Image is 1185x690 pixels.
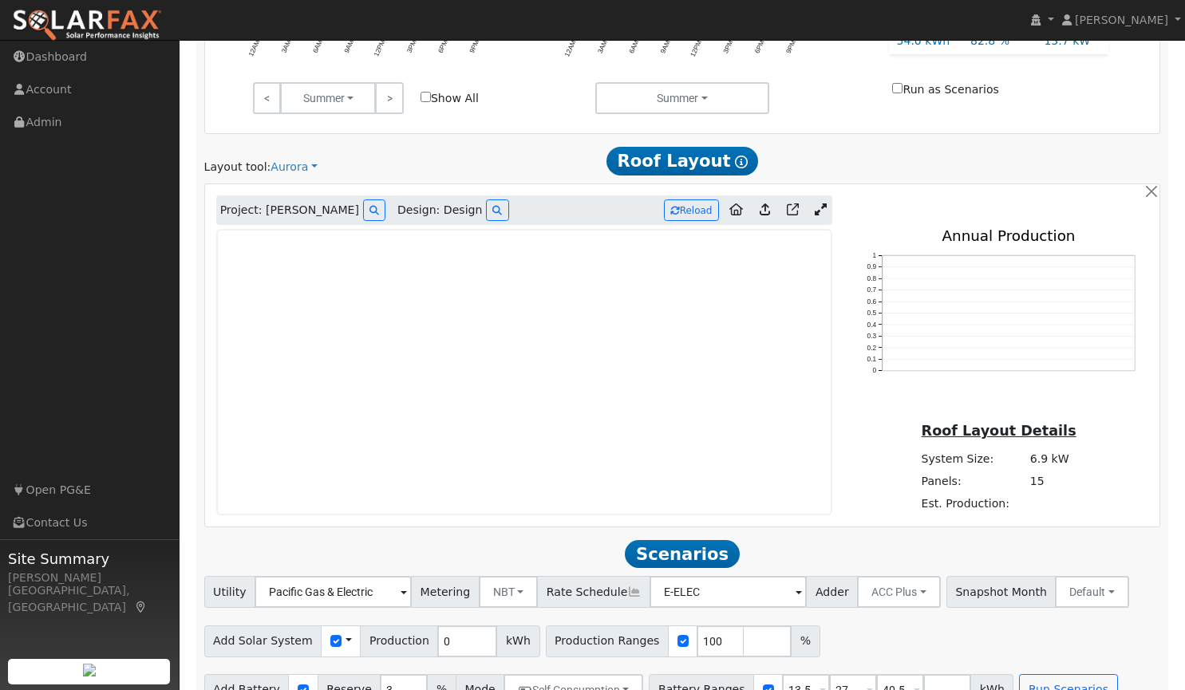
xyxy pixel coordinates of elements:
[372,39,386,58] text: 12PM
[892,81,998,98] label: Run as Scenarios
[479,576,539,608] button: NBT
[922,423,1076,439] u: Roof Layout Details
[723,198,749,223] a: Aurora to Home
[753,198,776,223] a: Upload consumption to Aurora project
[867,274,876,282] text: 0.8
[784,39,797,55] text: 9PM
[867,356,876,364] text: 0.1
[220,202,359,219] span: Project: [PERSON_NAME]
[411,576,480,608] span: Metering
[421,90,479,107] label: Show All
[546,625,669,657] span: Production Ranges
[942,227,1076,244] text: Annual Production
[1027,471,1079,493] td: 15
[857,576,941,608] button: ACC Plus
[596,39,609,55] text: 3AM
[1055,576,1129,608] button: Default
[888,33,962,49] div: 54.0 kWh
[421,92,431,102] input: Show All
[946,576,1057,608] span: Snapshot Month
[1075,14,1168,26] span: [PERSON_NAME]
[809,199,832,223] a: Expand Aurora window
[204,576,256,608] span: Utility
[134,601,148,613] a: Map
[892,83,903,93] input: Run as Scenarios
[752,39,765,55] text: 6PM
[12,9,162,42] img: SolarFax
[658,39,671,55] text: 9AM
[279,39,292,55] text: 3AM
[650,576,807,608] input: Select a Rate Schedule
[962,33,1035,49] div: 82.8 %
[918,448,1027,470] td: System Size:
[253,82,281,114] a: <
[83,664,96,676] img: retrieve
[606,147,759,175] span: Roof Layout
[255,576,412,608] input: Select a Utility
[625,540,739,569] span: Scenarios
[867,333,876,341] text: 0.3
[918,471,1027,493] td: Panels:
[780,198,805,223] a: Open in Aurora
[563,39,577,58] text: 12AM
[867,263,876,271] text: 0.9
[867,321,876,329] text: 0.4
[867,344,876,352] text: 0.2
[872,367,876,375] text: 0
[397,202,482,219] span: Design: Design
[468,39,480,55] text: 9PM
[595,82,770,114] button: Summer
[247,39,261,58] text: 12AM
[342,39,355,55] text: 9AM
[310,39,323,55] text: 6AM
[8,582,171,616] div: [GEOGRAPHIC_DATA], [GEOGRAPHIC_DATA]
[8,548,171,570] span: Site Summary
[280,82,376,114] button: Summer
[1027,448,1079,470] td: 6.9 kW
[360,625,438,657] span: Production
[405,39,417,55] text: 3PM
[436,39,449,55] text: 6PM
[204,160,271,173] span: Layout tool:
[721,39,734,55] text: 3PM
[918,493,1027,515] td: Est. Production:
[867,298,876,306] text: 0.6
[872,251,876,259] text: 1
[735,156,748,168] i: Show Help
[537,576,650,608] span: Rate Schedule
[496,625,539,657] span: kWh
[867,310,876,317] text: 0.5
[627,39,640,55] text: 6AM
[791,625,820,657] span: %
[375,82,403,114] a: >
[689,39,703,58] text: 12PM
[664,199,719,221] button: Reload
[1036,33,1109,49] div: 13.7 kW
[8,570,171,586] div: [PERSON_NAME]
[867,286,876,294] text: 0.7
[271,159,318,175] a: Aurora
[204,625,322,657] span: Add Solar System
[806,576,858,608] span: Adder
